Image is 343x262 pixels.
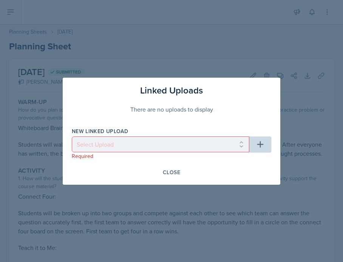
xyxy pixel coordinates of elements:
div: Close [163,169,180,175]
label: New Linked Upload [72,127,128,135]
p: Required [72,152,249,160]
div: There are no uploads to display [72,97,271,121]
button: Close [158,166,185,179]
h3: Linked Uploads [140,84,203,97]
